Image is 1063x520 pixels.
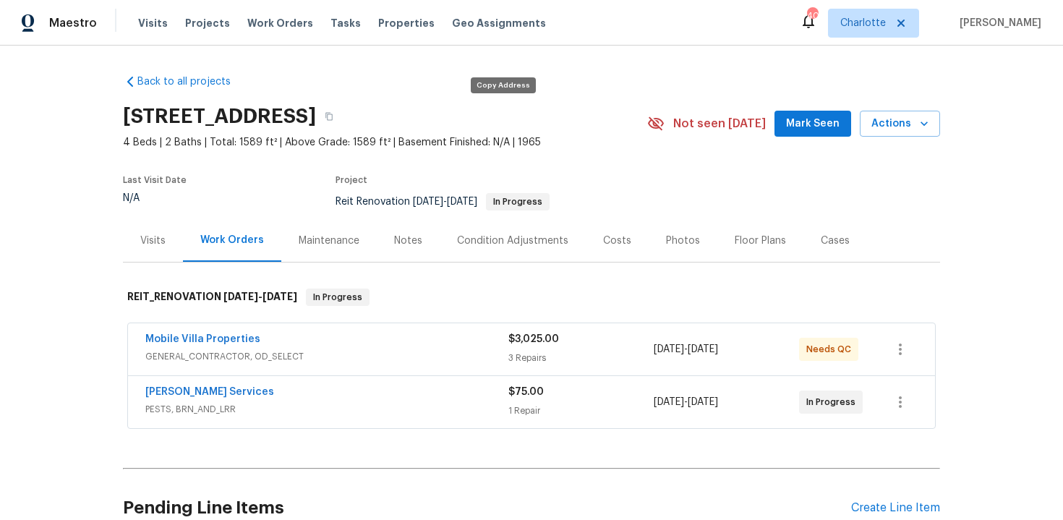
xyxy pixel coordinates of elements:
[336,197,550,207] span: Reit Renovation
[330,18,361,28] span: Tasks
[654,344,684,354] span: [DATE]
[654,395,718,409] span: -
[688,344,718,354] span: [DATE]
[735,234,786,248] div: Floor Plans
[487,197,548,206] span: In Progress
[840,16,886,30] span: Charlotte
[452,16,546,30] span: Geo Assignments
[654,397,684,407] span: [DATE]
[457,234,568,248] div: Condition Adjustments
[145,334,260,344] a: Mobile Villa Properties
[508,387,544,397] span: $75.00
[185,16,230,30] span: Projects
[871,115,928,133] span: Actions
[447,197,477,207] span: [DATE]
[394,234,422,248] div: Notes
[49,16,97,30] span: Maestro
[807,9,817,23] div: 40
[821,234,850,248] div: Cases
[806,342,857,357] span: Needs QC
[336,176,367,184] span: Project
[127,289,297,306] h6: REIT_RENOVATION
[140,234,166,248] div: Visits
[223,291,258,302] span: [DATE]
[508,334,559,344] span: $3,025.00
[247,16,313,30] span: Work Orders
[262,291,297,302] span: [DATE]
[123,274,940,320] div: REIT_RENOVATION [DATE]-[DATE]In Progress
[299,234,359,248] div: Maintenance
[413,197,477,207] span: -
[378,16,435,30] span: Properties
[851,501,940,515] div: Create Line Item
[123,74,262,89] a: Back to all projects
[413,197,443,207] span: [DATE]
[774,111,851,137] button: Mark Seen
[666,234,700,248] div: Photos
[123,193,187,203] div: N/A
[508,351,654,365] div: 3 Repairs
[123,176,187,184] span: Last Visit Date
[145,349,508,364] span: GENERAL_CONTRACTOR, OD_SELECT
[673,116,766,131] span: Not seen [DATE]
[307,290,368,304] span: In Progress
[603,234,631,248] div: Costs
[860,111,940,137] button: Actions
[123,109,316,124] h2: [STREET_ADDRESS]
[654,342,718,357] span: -
[806,395,861,409] span: In Progress
[508,404,654,418] div: 1 Repair
[145,402,508,417] span: PESTS, BRN_AND_LRR
[688,397,718,407] span: [DATE]
[786,115,840,133] span: Mark Seen
[223,291,297,302] span: -
[145,387,274,397] a: [PERSON_NAME] Services
[138,16,168,30] span: Visits
[123,135,647,150] span: 4 Beds | 2 Baths | Total: 1589 ft² | Above Grade: 1589 ft² | Basement Finished: N/A | 1965
[954,16,1041,30] span: [PERSON_NAME]
[200,233,264,247] div: Work Orders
